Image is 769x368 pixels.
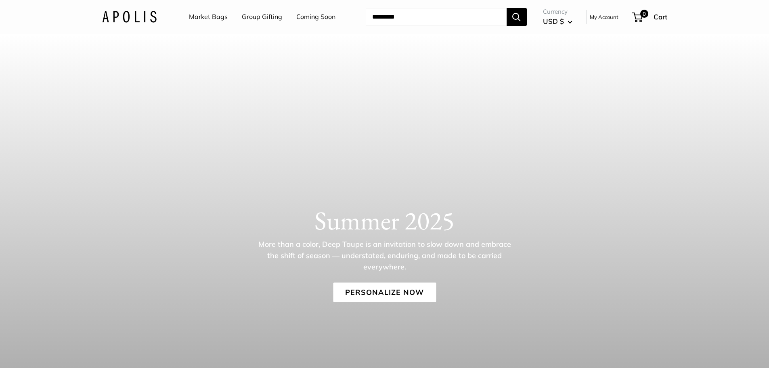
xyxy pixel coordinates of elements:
a: 0 Cart [633,11,667,23]
a: My Account [590,12,618,22]
input: Search... [366,8,507,26]
h1: Summer 2025 [102,205,667,236]
a: Market Bags [189,11,228,23]
span: USD $ [543,17,564,25]
a: Personalize Now [333,282,436,302]
span: Currency [543,6,572,17]
a: Coming Soon [296,11,335,23]
button: USD $ [543,15,572,28]
img: Apolis [102,11,157,23]
span: 0 [640,10,648,18]
span: Cart [654,13,667,21]
a: Group Gifting [242,11,282,23]
button: Search [507,8,527,26]
p: More than a color, Deep Taupe is an invitation to slow down and embrace the shift of season — und... [254,238,516,272]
